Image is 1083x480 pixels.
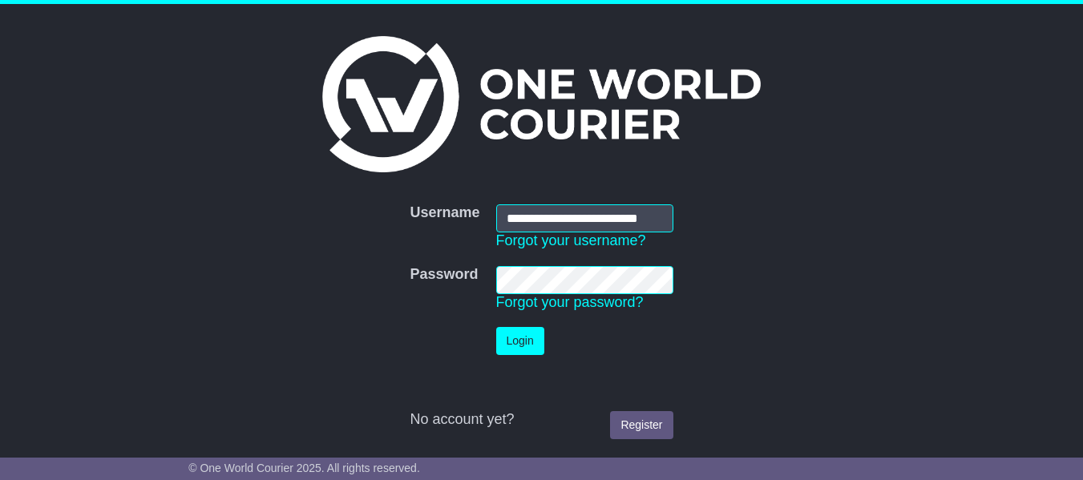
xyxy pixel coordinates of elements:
[496,294,644,310] a: Forgot your password?
[188,462,420,474] span: © One World Courier 2025. All rights reserved.
[322,36,760,172] img: One World
[496,327,544,355] button: Login
[410,266,478,284] label: Password
[410,204,479,222] label: Username
[496,232,646,248] a: Forgot your username?
[410,411,673,429] div: No account yet?
[610,411,673,439] a: Register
